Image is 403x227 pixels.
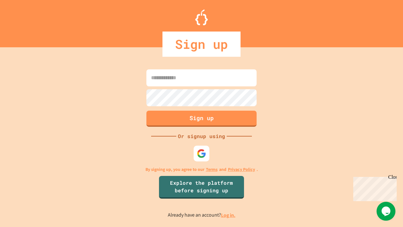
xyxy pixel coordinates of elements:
[162,32,241,57] div: Sign up
[377,202,397,221] iframe: chat widget
[3,3,43,40] div: Chat with us now!Close
[195,9,208,25] img: Logo.svg
[221,212,236,218] a: Log in.
[176,132,227,140] div: Or signup using
[145,166,258,173] p: By signing up, you agree to our and .
[159,176,244,199] a: Explore the platform before signing up
[206,166,218,173] a: Terms
[168,211,236,219] p: Already have an account?
[351,174,397,201] iframe: chat widget
[146,111,257,127] button: Sign up
[228,166,255,173] a: Privacy Policy
[197,149,206,158] img: google-icon.svg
